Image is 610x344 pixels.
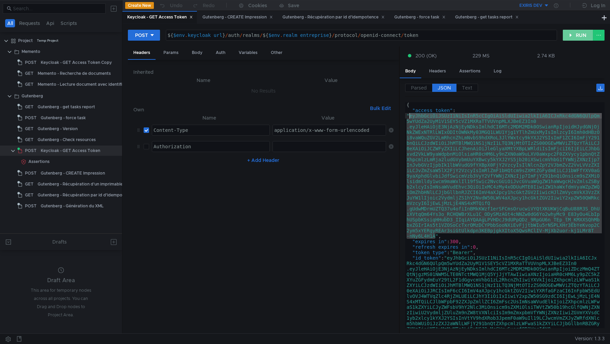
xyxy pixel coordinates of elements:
span: POST [25,168,37,178]
div: Gutenberg - Récupération par id d'idempotence [282,14,385,21]
span: Parsed [411,85,427,91]
button: Scripts [58,19,79,27]
div: Temp Project [37,36,58,46]
div: Gutenberg - Récupération d'un imprimable [38,179,123,189]
span: POST [25,146,37,156]
div: Gutenberg - get tasks report [455,14,519,21]
div: Gutenberg - CREATE Impression [41,168,105,178]
div: Other [265,46,288,59]
button: All [5,19,15,27]
span: GET [25,179,34,189]
span: Version: 1.3.3 [575,334,605,344]
span: POST [25,201,37,211]
div: Project [18,36,33,46]
span: POST [25,57,37,68]
button: Redo [187,0,220,11]
span: Text [462,85,472,91]
div: Gutenberg [22,91,43,101]
div: Gutenberg - CREATE Impression [202,14,273,21]
div: Assertions [28,156,50,167]
div: Log In [591,1,605,10]
div: EXIRIS DEV [519,2,542,9]
span: JSON [438,85,451,91]
div: Gutenberg - Version [38,124,78,134]
div: Body [186,46,208,59]
th: Name [139,76,269,84]
nz-embed-empty: No Results [251,88,276,94]
span: GET [25,135,34,145]
div: Save [288,3,299,8]
span: GET [25,102,34,112]
div: Assertions [454,65,486,78]
div: 229 MS [473,53,490,59]
div: Gutenberg - force task [41,113,86,123]
div: Headers [424,65,451,78]
div: POST [135,31,148,39]
th: Name [149,114,270,122]
button: + Add Header [244,156,282,164]
div: Keycloak - GET Access Token [127,14,193,21]
div: Gutenberg - force task [394,14,446,21]
div: 2.74 KB [537,53,555,59]
div: Gutenberg - Check resources [38,135,96,145]
span: GET [25,79,34,90]
div: Log [488,65,507,78]
th: Value [268,76,394,84]
button: Create New [125,2,154,9]
div: Gutenberg - Récupération par id d'idempotence [38,190,134,200]
div: Auth [210,46,231,59]
span: GET [25,190,34,200]
div: Drafts [52,238,67,246]
button: POST [128,30,160,41]
div: Keycloak - GET Access Token Copy [41,57,112,68]
h6: Own [133,106,368,114]
div: Memento - Lecture document avec identifiant [38,79,129,90]
div: Headers [128,46,156,60]
button: RUN [563,30,593,41]
div: Params [158,46,184,59]
button: Requests [17,19,42,27]
div: Cookies [248,1,267,10]
div: Gutenberg - get tasks report [38,102,95,112]
div: Memento [22,46,40,57]
button: Api [44,19,56,27]
th: Value [270,114,386,122]
span: GET [25,68,34,79]
span: 200 (OK) [415,52,437,59]
div: Variables [233,46,263,59]
div: Keycloak - GET Access Token [41,146,100,156]
span: GET [25,124,34,134]
div: Gutenberg - Génération du XML [41,201,104,211]
div: Undo [170,1,183,10]
div: Body [400,65,421,78]
div: Memento - Recherche de documents [38,68,111,79]
div: Redo [203,1,215,10]
h6: Inherited [133,68,394,76]
span: POST [25,113,37,123]
button: Bulk Edit [367,104,394,112]
button: Undo [154,0,187,11]
input: Search... [13,5,102,12]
